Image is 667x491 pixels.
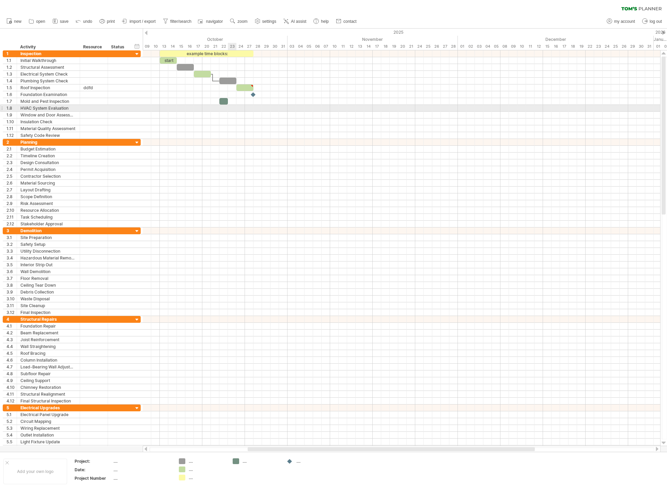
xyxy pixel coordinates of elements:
div: Monday, 3 November 2025 [288,43,296,50]
div: Foundation Examination [20,91,76,98]
div: Tuesday, 16 December 2025 [552,43,560,50]
div: .... [296,458,333,464]
div: Ceiling Tear Down [20,282,76,288]
div: Tuesday, 14 October 2025 [168,43,177,50]
div: Tuesday, 21 October 2025 [211,43,219,50]
div: 2.6 [6,180,17,186]
div: Stakeholder Approval [20,221,76,227]
div: Thursday, 20 November 2025 [398,43,407,50]
div: Planning [20,139,76,145]
div: Task Scheduling [20,214,76,220]
div: Tuesday, 23 December 2025 [594,43,603,50]
div: 1.6 [6,91,17,98]
div: Electrical System Check [20,71,76,77]
div: Project Number [75,475,112,481]
div: Initial Walkthrough [20,57,76,64]
div: Status [111,44,126,50]
div: Timeline Creation [20,153,76,159]
div: Thursday, 11 December 2025 [526,43,534,50]
div: Risk Assessment [20,200,76,207]
div: Friday, 24 October 2025 [236,43,245,50]
div: Wednesday, 22 October 2025 [219,43,228,50]
div: 4 [6,316,17,322]
div: 1.10 [6,118,17,125]
div: 5.5 [6,439,17,445]
div: 3.9 [6,289,17,295]
div: Thursday, 16 October 2025 [185,43,194,50]
a: print [98,17,117,26]
div: Friday, 31 October 2025 [279,43,288,50]
div: Monday, 29 December 2025 [628,43,637,50]
div: Resource [83,44,104,50]
div: Tuesday, 9 December 2025 [509,43,517,50]
div: example time blocks: [160,50,253,57]
div: .... [243,458,280,464]
div: Project: [75,458,112,464]
div: Friday, 26 December 2025 [620,43,628,50]
div: Roof Bracing [20,350,76,357]
div: Safety Setup [20,241,76,248]
div: Tuesday, 11 November 2025 [339,43,347,50]
a: save [51,17,71,26]
div: 2.12 [6,221,17,227]
div: Material Quality Assessment [20,125,76,132]
div: Thursday, 27 November 2025 [441,43,449,50]
div: 1.9 [6,112,17,118]
div: Wednesday, 31 December 2025 [645,43,654,50]
div: Friday, 10 October 2025 [151,43,160,50]
div: Outlet Installation [20,432,76,438]
div: 1.4 [6,78,17,84]
div: Thursday, 6 November 2025 [313,43,322,50]
div: start [160,57,177,64]
div: 4.2 [6,330,17,336]
div: 5.4 [6,432,17,438]
span: settings [262,19,276,24]
a: import / export [120,17,158,26]
div: Wednesday, 10 December 2025 [517,43,526,50]
div: Budget Estimation [20,146,76,152]
div: Monday, 8 December 2025 [500,43,509,50]
div: 1.3 [6,71,17,77]
div: 3.6 [6,268,17,275]
div: Design Consultation [20,159,76,166]
div: 1.1 [6,57,17,64]
div: 2 [6,139,17,145]
a: open [27,17,47,26]
div: Thursday, 13 November 2025 [356,43,364,50]
div: Final Structural Inspection [20,398,76,404]
span: my account [614,19,635,24]
div: 4.8 [6,370,17,377]
div: 2.11 [6,214,17,220]
div: 2.7 [6,187,17,193]
div: Load-Bearing Wall Adjustment [20,364,76,370]
div: Friday, 14 November 2025 [364,43,373,50]
div: Tuesday, 4 November 2025 [296,43,305,50]
div: 1.11 [6,125,17,132]
span: print [107,19,115,24]
div: 4.6 [6,357,17,363]
div: 2.8 [6,193,17,200]
div: Tuesday, 28 October 2025 [253,43,262,50]
div: Foundation Repair [20,323,76,329]
div: Monday, 20 October 2025 [202,43,211,50]
div: Monday, 10 November 2025 [330,43,339,50]
div: Contractor Selection [20,173,76,179]
div: Beam Replacement [20,330,76,336]
div: Monday, 22 December 2025 [586,43,594,50]
div: Window and Door Assessment [20,112,76,118]
div: Mold and Pest Inspection [20,98,76,105]
div: Waste Disposal [20,296,76,302]
a: AI assist [282,17,308,26]
div: 2.3 [6,159,17,166]
span: contact [343,19,357,24]
div: 2.9 [6,200,17,207]
div: 3.5 [6,262,17,268]
div: Site Preparation [20,234,76,241]
div: Monday, 27 October 2025 [245,43,253,50]
div: HVAC System Evaluation [20,105,76,111]
div: Hazardous Material Removal [20,255,76,261]
div: 4.12 [6,398,17,404]
div: .... [189,466,226,472]
div: Wednesday, 24 December 2025 [603,43,611,50]
div: Debris Collection [20,289,76,295]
